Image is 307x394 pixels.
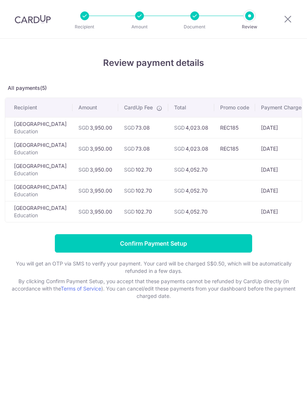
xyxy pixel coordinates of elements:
td: 73.08 [118,117,168,138]
p: Document [174,23,215,31]
span: SGD [78,187,89,194]
span: SGD [174,187,185,194]
span: SGD [78,166,89,173]
h4: Review payment details [5,56,302,70]
span: SGD [174,145,185,152]
td: 4,052.70 [168,159,214,180]
td: 3,950.00 [73,117,118,138]
p: Review [229,23,270,31]
span: SGD [124,145,135,152]
span: SGD [124,166,135,173]
p: Education [14,191,67,198]
p: You will get an OTP via SMS to verify your payment. Your card will be charged S$0.50, which will ... [6,260,301,275]
p: Education [14,149,67,156]
span: SGD [124,208,135,215]
td: 73.08 [118,138,168,159]
span: SGD [78,145,89,152]
span: SGD [78,208,89,215]
p: Amount [119,23,160,31]
td: 102.70 [118,201,168,222]
td: 3,950.00 [73,159,118,180]
span: Payment Charged [261,104,305,111]
td: 4,023.08 [168,138,214,159]
span: SGD [124,187,135,194]
td: [GEOGRAPHIC_DATA] [5,201,73,222]
span: SGD [78,124,89,131]
td: REC185 [214,138,255,159]
td: [GEOGRAPHIC_DATA] [5,159,73,180]
td: 4,052.70 [168,180,214,201]
span: CardUp Fee [124,104,153,111]
span: SGD [174,166,185,173]
td: [GEOGRAPHIC_DATA] [5,138,73,159]
th: Recipient [5,98,73,117]
img: CardUp [15,15,51,24]
span: SGD [174,208,185,215]
p: By clicking Confirm Payment Setup, you accept that these payments cannot be refunded by CardUp di... [6,278,301,300]
a: Terms of Service [61,285,101,292]
p: Education [14,128,67,135]
td: 3,950.00 [73,138,118,159]
th: Promo code [214,98,255,117]
input: Confirm Payment Setup [55,234,252,253]
td: 3,950.00 [73,201,118,222]
td: [GEOGRAPHIC_DATA] [5,117,73,138]
td: 102.70 [118,180,168,201]
td: 102.70 [118,159,168,180]
p: All payments(5) [5,84,302,92]
td: 4,052.70 [168,201,214,222]
p: Recipient [64,23,105,31]
td: [GEOGRAPHIC_DATA] [5,180,73,201]
td: 4,023.08 [168,117,214,138]
td: REC185 [214,117,255,138]
th: Total [168,98,214,117]
span: SGD [124,124,135,131]
td: 3,950.00 [73,180,118,201]
p: Education [14,170,67,177]
span: SGD [174,124,185,131]
p: Education [14,212,67,219]
th: Amount [73,98,118,117]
